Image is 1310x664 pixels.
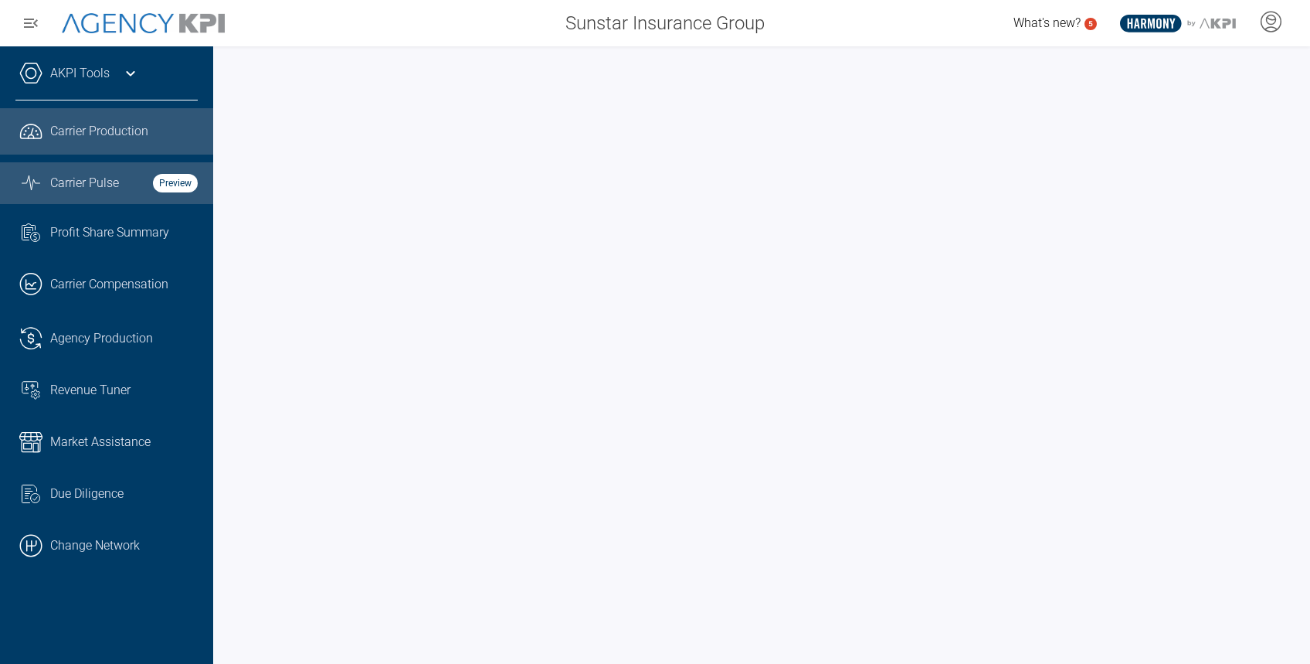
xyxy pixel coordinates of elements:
[50,275,168,294] span: Carrier Compensation
[50,223,169,242] span: Profit Share Summary
[153,174,198,192] strong: Preview
[565,9,765,37] span: Sunstar Insurance Group
[1088,19,1093,28] text: 5
[50,329,153,348] span: Agency Production
[50,433,151,451] span: Market Assistance
[50,485,124,503] span: Due Diligence
[50,381,131,400] span: Revenue Tuner
[1084,18,1097,30] a: 5
[50,174,119,192] span: Carrier Pulse
[1013,15,1081,30] span: What's new?
[50,122,148,141] span: Carrier Production
[50,64,110,83] a: AKPI Tools
[62,13,225,33] img: AgencyKPI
